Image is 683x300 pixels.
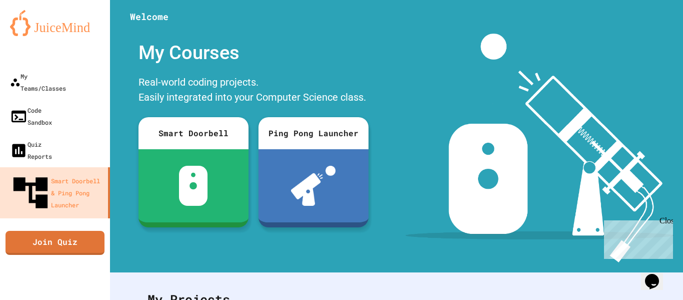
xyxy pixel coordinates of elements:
div: Smart Doorbell & Ping Pong Launcher [10,172,104,213]
img: ppl-with-ball.png [291,166,335,206]
div: My Courses [133,34,373,72]
div: Chat with us now!Close [4,4,69,64]
div: My Teams/Classes [10,70,66,94]
iframe: chat widget [600,216,673,259]
img: banner-image-my-projects.png [405,34,673,262]
div: Smart Doorbell [138,117,248,149]
img: logo-orange.svg [10,10,100,36]
div: Quiz Reports [10,138,52,162]
a: Join Quiz [5,231,104,255]
iframe: chat widget [641,260,673,290]
div: Code Sandbox [10,104,52,128]
img: sdb-white.svg [179,166,207,206]
div: Ping Pong Launcher [258,117,368,149]
div: Real-world coding projects. Easily integrated into your Computer Science class. [133,72,373,110]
